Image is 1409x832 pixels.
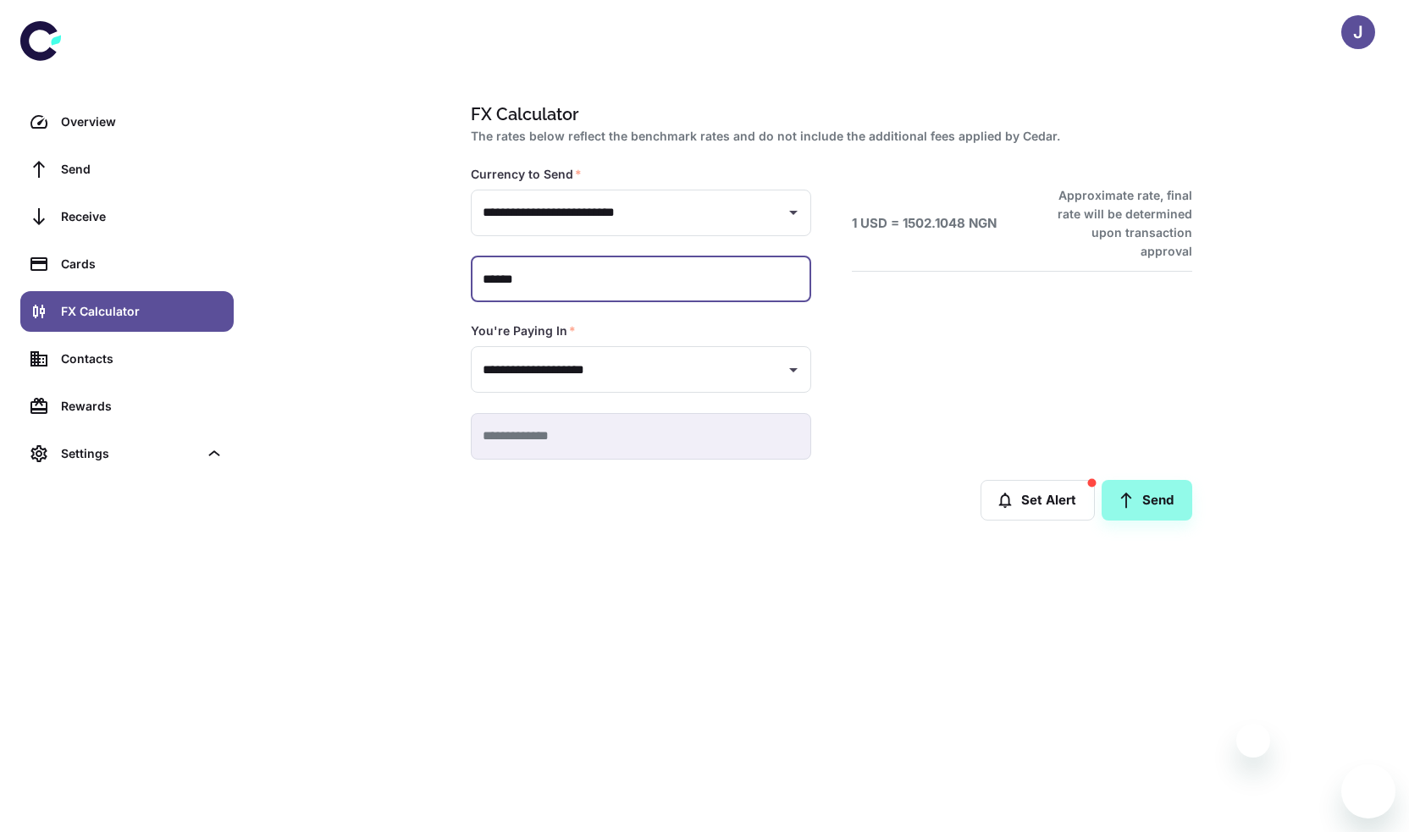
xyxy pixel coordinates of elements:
div: Send [61,160,224,179]
a: FX Calculator [20,291,234,332]
a: Send [1102,480,1192,521]
h1: FX Calculator [471,102,1185,127]
button: Open [782,358,805,382]
a: Cards [20,244,234,284]
button: J [1341,15,1375,49]
button: Open [782,201,805,224]
label: Currency to Send [471,166,582,183]
a: Send [20,149,234,190]
div: Overview [61,113,224,131]
div: Receive [61,207,224,226]
iframe: Close message [1236,724,1270,758]
div: Cards [61,255,224,273]
h6: 1 USD = 1502.1048 NGN [852,214,997,234]
iframe: Button to launch messaging window [1341,764,1395,818]
a: Overview [20,102,234,142]
div: Rewards [61,397,224,416]
div: Settings [20,433,234,474]
div: Contacts [61,350,224,368]
div: Settings [61,444,198,463]
div: FX Calculator [61,302,224,321]
button: Set Alert [981,480,1095,521]
a: Contacts [20,339,234,379]
label: You're Paying In [471,322,576,339]
h6: Approximate rate, final rate will be determined upon transaction approval [1039,186,1192,261]
a: Receive [20,196,234,237]
a: Rewards [20,386,234,427]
